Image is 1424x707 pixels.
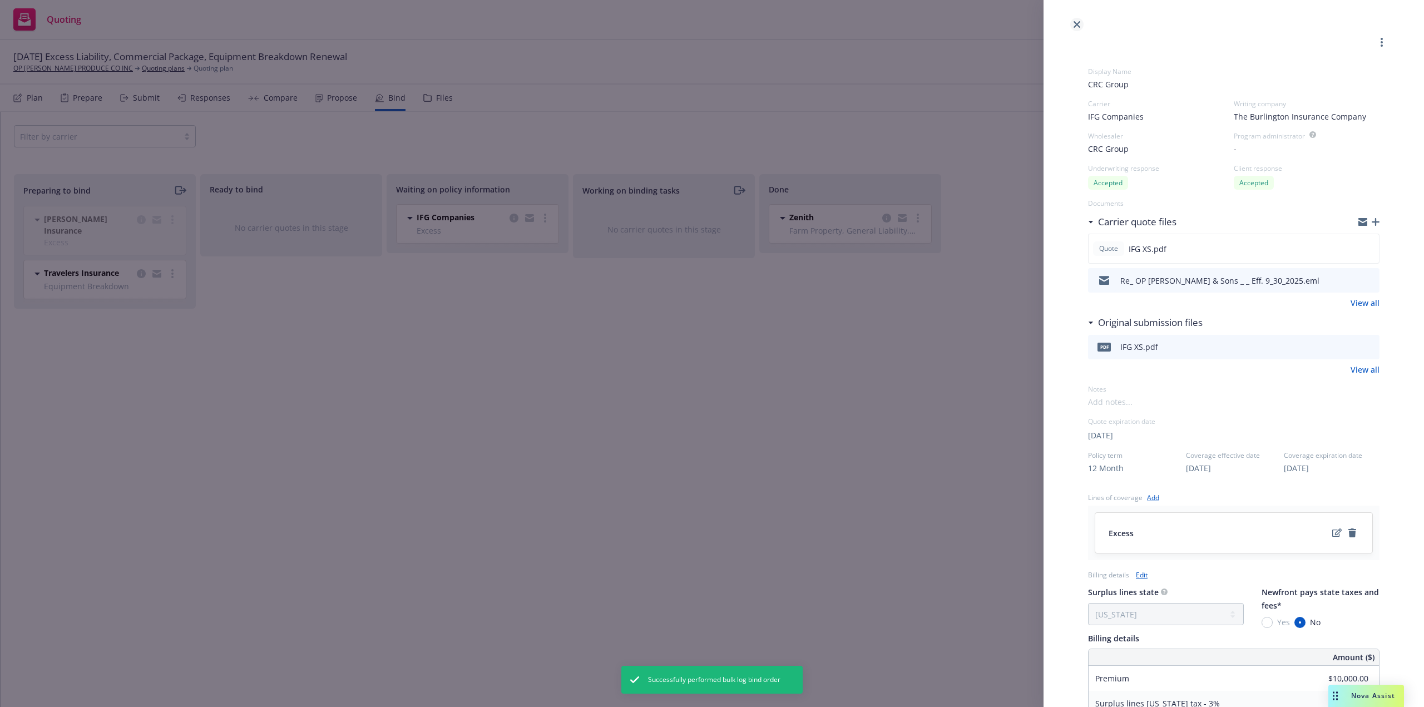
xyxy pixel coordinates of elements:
span: The Burlington Insurance Company [1234,111,1366,122]
div: Quote expiration date [1088,417,1379,426]
button: preview file [1365,274,1375,287]
div: Drag to move [1328,685,1342,707]
span: Nova Assist [1351,691,1395,700]
span: Excess [1109,527,1134,539]
a: Edit [1136,569,1148,581]
div: Display Name [1088,67,1379,76]
span: Yes [1277,616,1290,628]
div: IFG XS.pdf [1120,341,1158,353]
div: Underwriting response [1088,164,1234,173]
button: download file [1347,242,1356,255]
span: Policy term [1088,451,1184,460]
button: download file [1347,274,1356,287]
button: [DATE] [1088,429,1113,441]
span: Newfront pays state taxes and fees* [1262,587,1379,611]
span: Coverage effective date [1186,451,1282,460]
div: Billing details [1088,632,1379,644]
span: Coverage expiration date [1284,451,1379,460]
div: Accepted [1234,176,1274,190]
a: remove [1346,526,1359,540]
div: Writing company [1234,99,1379,108]
button: preview file [1365,340,1375,354]
div: Lines of coverage [1088,493,1143,502]
a: Add [1147,492,1159,503]
div: Program administrator [1234,131,1305,141]
input: No [1294,617,1306,628]
input: 0.00 [1303,670,1375,687]
button: preview file [1364,242,1374,255]
span: No [1310,616,1321,628]
span: CRC Group [1088,143,1129,155]
div: Wholesaler [1088,131,1234,141]
a: View all [1351,364,1379,375]
button: 12 Month [1088,462,1124,474]
span: IFG Companies [1088,111,1144,122]
div: Carrier quote files [1088,215,1176,229]
span: CRC Group [1088,78,1379,90]
button: [DATE] [1186,462,1211,474]
a: View all [1351,297,1379,309]
div: Documents [1088,199,1379,208]
span: - [1234,143,1237,155]
span: Quote [1097,244,1120,254]
span: pdf [1097,343,1111,351]
button: Nova Assist [1328,685,1404,707]
h3: Carrier quote files [1098,215,1176,229]
span: IFG XS.pdf [1129,243,1166,255]
input: Yes [1262,617,1273,628]
div: Notes [1088,384,1379,394]
div: Billing details [1088,570,1129,580]
div: Accepted [1088,176,1128,190]
div: Carrier [1088,99,1234,108]
span: Successfully performed bulk log bind order [648,675,780,685]
a: edit [1330,526,1343,540]
button: [DATE] [1284,462,1309,474]
button: download file [1347,340,1356,354]
span: Premium [1095,673,1129,684]
span: Surplus lines state [1088,587,1159,597]
a: close [1070,18,1084,31]
h3: Original submission files [1098,315,1203,330]
div: Original submission files [1088,315,1203,330]
div: Re_ OP [PERSON_NAME] & Sons _ _ Eff. 9_30_2025.eml [1120,275,1319,286]
a: more [1375,36,1388,49]
span: Amount ($) [1333,651,1374,663]
div: Client response [1234,164,1379,173]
